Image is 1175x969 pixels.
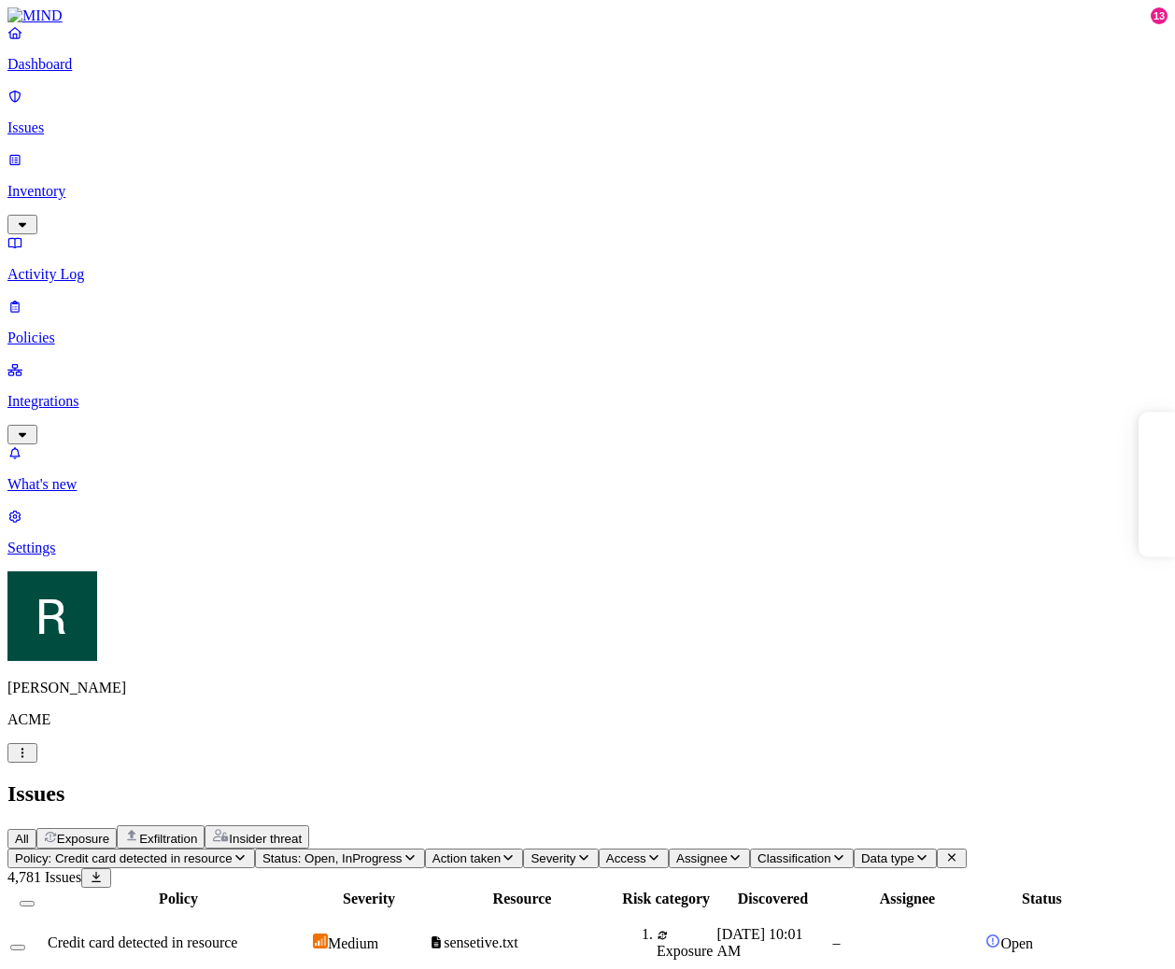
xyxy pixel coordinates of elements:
a: Dashboard [7,24,1168,73]
span: All [15,832,29,846]
p: Dashboard [7,56,1168,73]
img: severity-medium [313,934,328,948]
span: Severity [531,851,575,865]
span: Status: Open, InProgress [262,851,403,865]
span: Medium [328,935,378,951]
div: Discovered [716,891,828,907]
span: Action taken [432,851,501,865]
span: Open [1000,935,1033,951]
p: Settings [7,540,1168,556]
div: 13 [1151,7,1168,24]
a: What's new [7,444,1168,493]
a: Settings [7,508,1168,556]
p: Inventory [7,183,1168,200]
a: Activity Log [7,234,1168,283]
span: – [832,934,840,950]
img: Ron Rabinovich [7,571,97,661]
a: Issues [7,88,1168,136]
div: Resource [429,891,616,907]
div: Severity [313,891,425,907]
a: Inventory [7,151,1168,232]
div: Exposure [657,926,713,960]
div: Policy [48,891,309,907]
div: Status [985,891,1097,907]
a: MIND [7,7,1168,24]
span: Data type [861,851,914,865]
p: [PERSON_NAME] [7,680,1168,696]
span: Exfiltration [139,832,197,846]
p: Issues [7,119,1168,136]
span: sensetive.txt [444,934,518,950]
span: Assignee [676,851,728,865]
span: Credit card detected in resource [48,934,237,950]
span: Exposure [57,832,109,846]
span: Classification [757,851,831,865]
img: status-open [985,934,1000,948]
p: ACME [7,711,1168,728]
span: Policy: Credit card detected in resource [15,851,233,865]
span: [DATE] 10:01 AM [716,926,802,959]
div: Risk category [619,891,713,907]
a: Policies [7,298,1168,346]
p: Activity Log [7,266,1168,283]
img: MIND [7,7,63,24]
button: Select row [10,945,25,950]
span: 4,781 Issues [7,869,81,885]
div: Assignee [832,891,982,907]
h2: Issues [7,781,1168,807]
a: Integrations [7,361,1168,442]
p: What's new [7,476,1168,493]
button: Select all [20,901,35,906]
p: Policies [7,330,1168,346]
span: Access [606,851,646,865]
span: Insider threat [229,832,302,846]
p: Integrations [7,393,1168,410]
